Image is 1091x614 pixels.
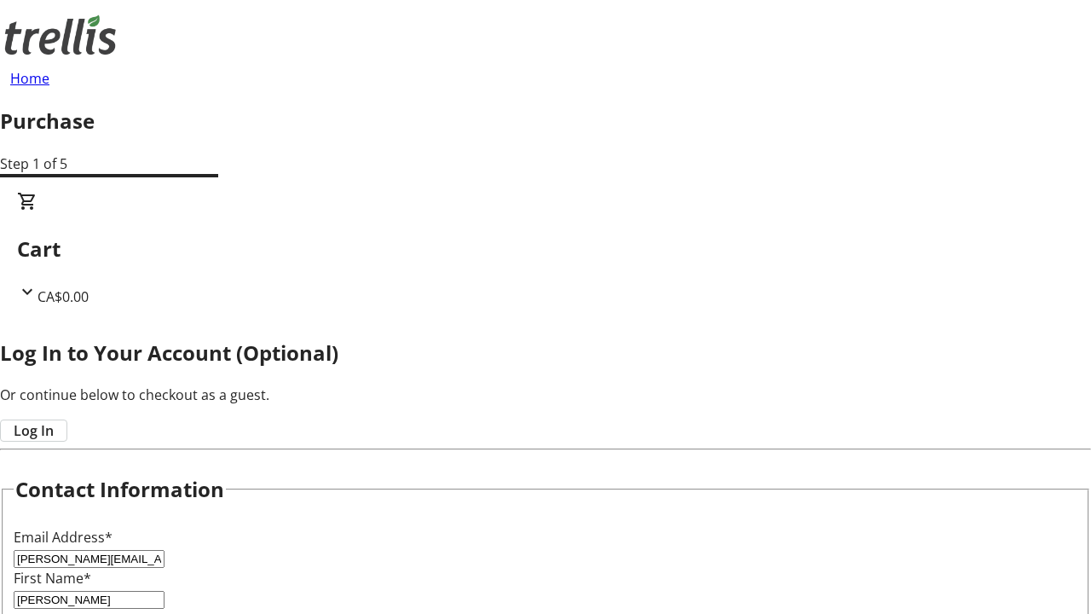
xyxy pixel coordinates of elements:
label: Email Address* [14,528,113,547]
span: Log In [14,420,54,441]
h2: Cart [17,234,1074,264]
div: CartCA$0.00 [17,191,1074,307]
h2: Contact Information [15,474,224,505]
label: First Name* [14,569,91,588]
span: CA$0.00 [38,287,89,306]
